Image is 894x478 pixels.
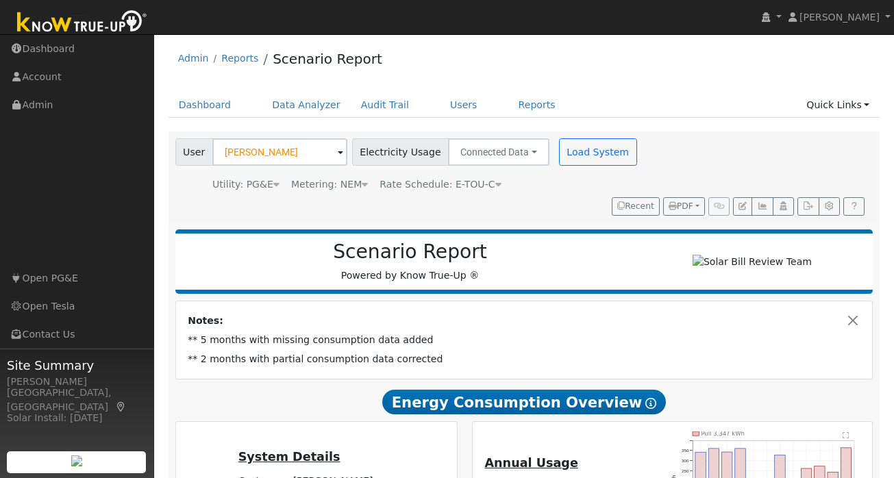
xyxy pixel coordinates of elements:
span: PDF [669,201,693,211]
span: Electricity Usage [352,138,449,166]
button: Edit User [733,197,752,216]
text: Pull 3,347 kWh [701,430,745,437]
i: Show Help [645,398,656,409]
input: Select a User [212,138,347,166]
u: Annual Usage [484,456,578,470]
a: Quick Links [796,92,880,118]
a: Reports [221,53,258,64]
a: Dashboard [169,92,242,118]
a: Scenario Report [273,51,382,67]
a: Admin [178,53,209,64]
div: Utility: PG&E [212,177,280,192]
button: PDF [663,197,705,216]
span: User [175,138,213,166]
button: Multi-Series Graph [752,197,773,216]
a: Users [440,92,488,118]
button: Recent [612,197,660,216]
a: Map [115,401,127,412]
span: Alias: HETOUC [380,179,501,190]
a: Help Link [843,197,865,216]
button: Close [846,314,860,328]
text: 350 [682,448,690,453]
div: [PERSON_NAME] [7,375,147,389]
text: 250 [682,468,690,473]
span: Site Summary [7,356,147,375]
td: ** 5 months with missing consumption data added [186,330,863,349]
a: Reports [508,92,566,118]
div: Metering: NEM [291,177,368,192]
button: Login As [773,197,794,216]
div: [GEOGRAPHIC_DATA], [GEOGRAPHIC_DATA] [7,386,147,414]
div: Solar Install: [DATE] [7,411,147,425]
img: Solar Bill Review Team [693,255,812,269]
a: Data Analyzer [262,92,351,118]
h2: Scenario Report [189,240,631,264]
button: Connected Data [448,138,549,166]
text:  [843,431,849,438]
button: Export Interval Data [797,197,819,216]
text: 300 [682,458,690,463]
strong: Notes: [188,315,223,326]
div: Powered by Know True-Up ® [182,240,638,283]
u: System Details [238,450,340,464]
img: retrieve [71,455,82,466]
span: Energy Consumption Overview [382,390,666,414]
span: [PERSON_NAME] [799,12,880,23]
button: Load System [559,138,637,166]
td: ** 2 months with partial consumption data corrected [186,349,863,368]
button: Settings [819,197,840,216]
a: Audit Trail [351,92,419,118]
img: Know True-Up [10,8,154,38]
